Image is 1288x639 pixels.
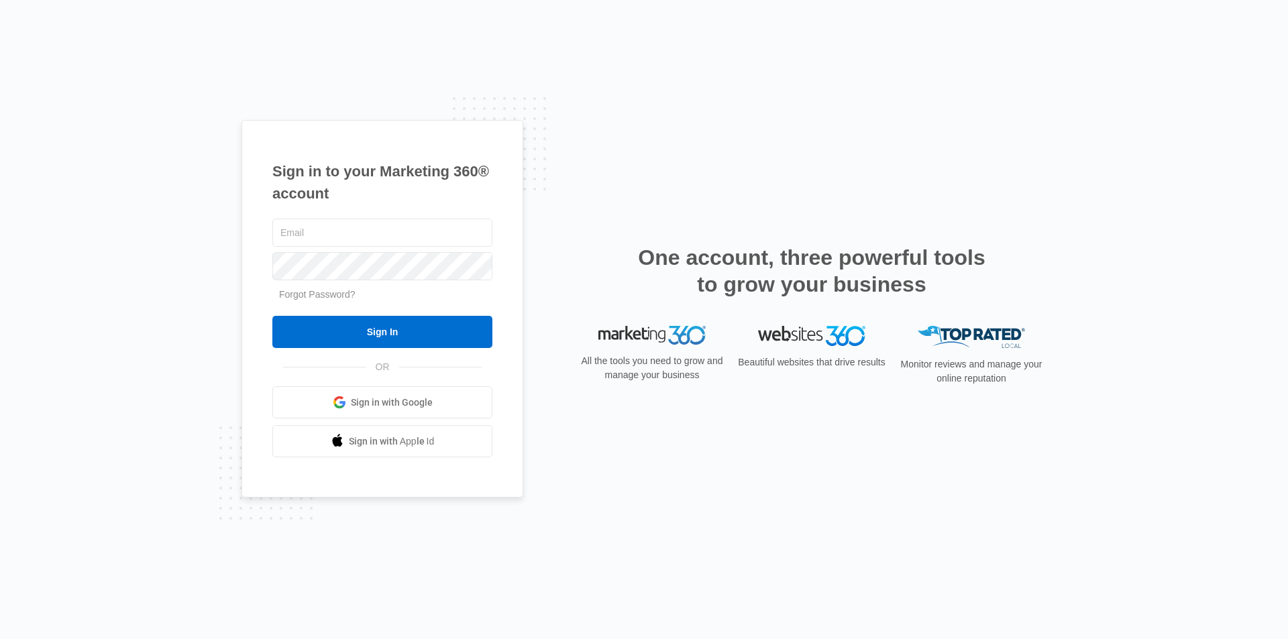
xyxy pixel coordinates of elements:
[351,396,433,410] span: Sign in with Google
[272,425,492,457] a: Sign in with Apple Id
[272,160,492,205] h1: Sign in to your Marketing 360® account
[737,355,887,369] p: Beautiful websites that drive results
[896,357,1046,386] p: Monitor reviews and manage your online reputation
[598,326,706,345] img: Marketing 360
[272,386,492,418] a: Sign in with Google
[279,289,356,300] a: Forgot Password?
[634,244,989,298] h2: One account, three powerful tools to grow your business
[918,326,1025,348] img: Top Rated Local
[758,326,865,345] img: Websites 360
[272,219,492,247] input: Email
[366,360,399,374] span: OR
[272,316,492,348] input: Sign In
[577,354,727,382] p: All the tools you need to grow and manage your business
[349,434,435,449] span: Sign in with Apple Id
